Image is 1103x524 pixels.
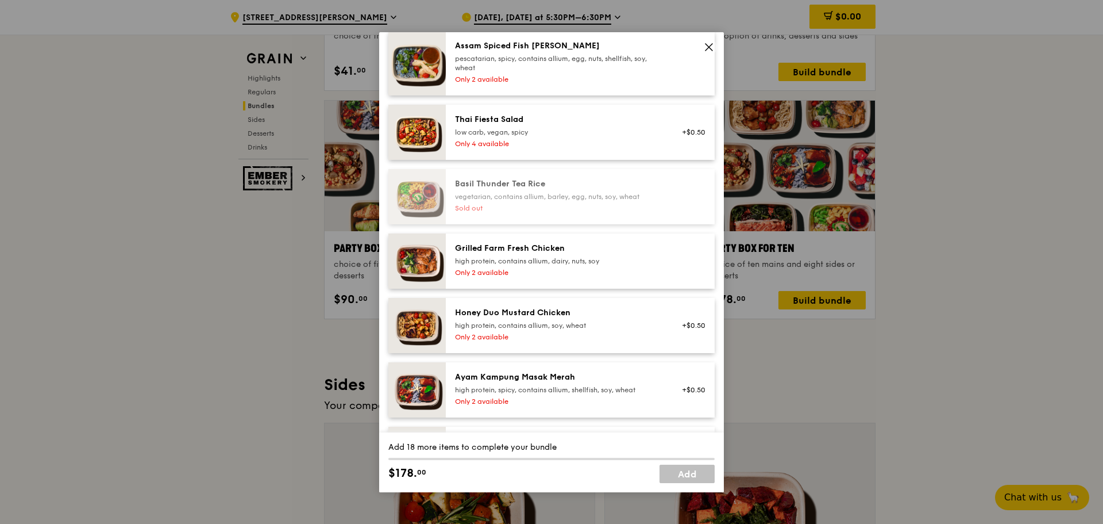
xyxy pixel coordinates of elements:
[417,468,426,477] span: 00
[455,54,661,72] div: pescatarian, spicy, contains allium, egg, nuts, shellfish, soy, wheat
[455,332,661,342] div: Only 2 available
[455,397,661,406] div: Only 2 available
[388,427,446,482] img: daily_normal_Mentai-Mayonnaise-Aburi-Salmon-HORZ.jpg
[388,169,446,224] img: daily_normal_HORZ-Basil-Thunder-Tea-Rice.jpg
[455,114,661,125] div: Thai Fiesta Salad
[455,257,661,266] div: high protein, contains allium, dairy, nuts, soy
[388,298,446,353] img: daily_normal_Honey_Duo_Mustard_Chicken__Horizontal_.jpg
[388,442,715,453] div: Add 18 more items to complete your bundle
[455,372,661,383] div: Ayam Kampung Masak Merah
[455,385,661,395] div: high protein, spicy, contains allium, shellfish, soy, wheat
[455,204,661,213] div: Sold out
[675,385,705,395] div: +$0.50
[388,362,446,418] img: daily_normal_Ayam_Kampung_Masak_Merah_Horizontal_.jpg
[455,192,661,201] div: vegetarian, contains allium, barley, egg, nuts, soy, wheat
[660,465,715,483] a: Add
[675,128,705,137] div: +$0.50
[455,40,661,52] div: Assam Spiced Fish [PERSON_NAME]
[388,234,446,289] img: daily_normal_HORZ-Grilled-Farm-Fresh-Chicken.jpg
[455,307,661,319] div: Honey Duo Mustard Chicken
[388,31,446,95] img: daily_normal_Assam_Spiced_Fish_Curry__Horizontal_.jpg
[675,321,705,330] div: +$0.50
[455,75,661,84] div: Only 2 available
[455,243,661,254] div: Grilled Farm Fresh Chicken
[388,105,446,160] img: daily_normal_Thai_Fiesta_Salad__Horizontal_.jpg
[455,268,661,277] div: Only 2 available
[388,465,417,482] span: $178.
[455,321,661,330] div: high protein, contains allium, soy, wheat
[455,139,661,148] div: Only 4 available
[455,178,661,190] div: Basil Thunder Tea Rice
[455,128,661,137] div: low carb, vegan, spicy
